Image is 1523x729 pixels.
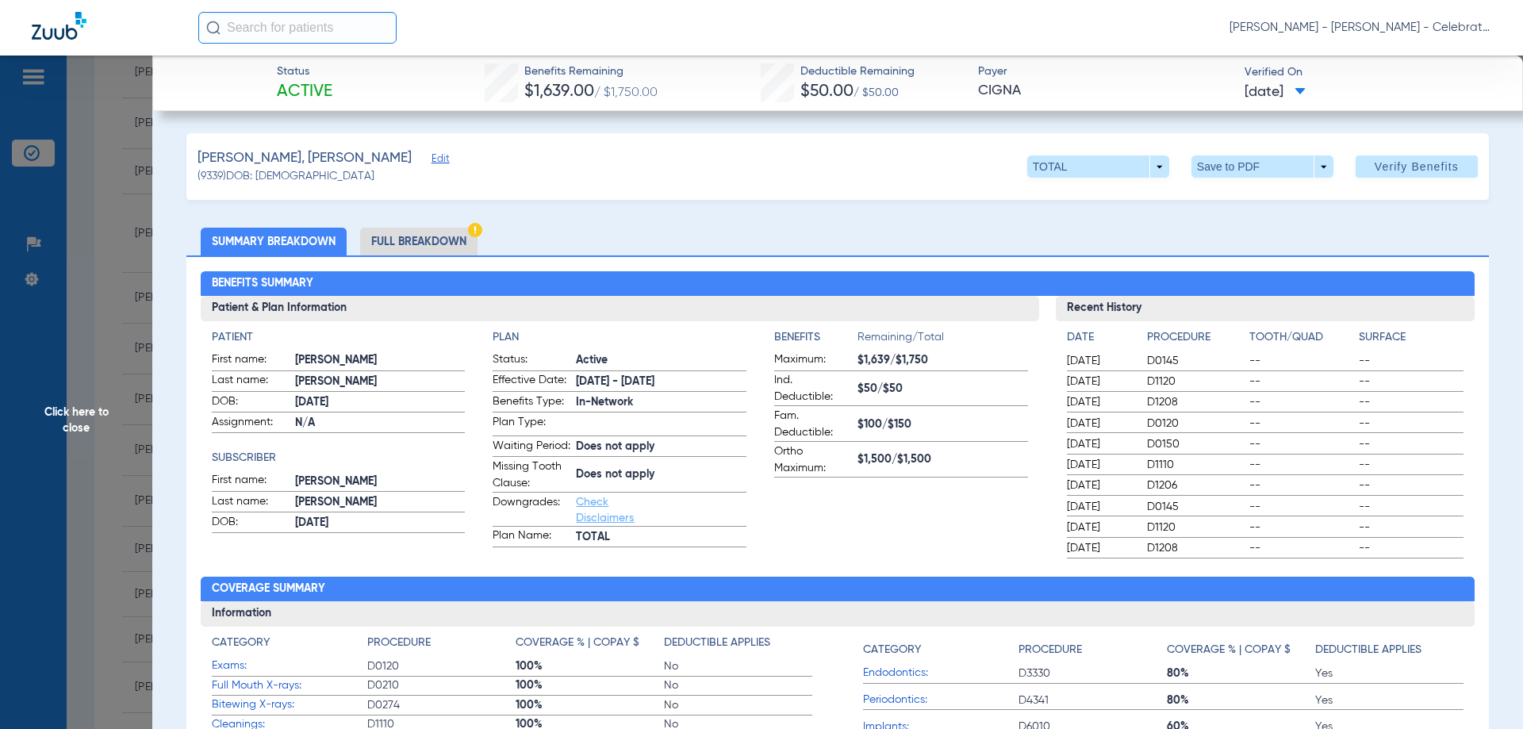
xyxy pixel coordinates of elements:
[493,329,746,346] app-breakdown-title: Plan
[1245,64,1498,81] span: Verified On
[1359,329,1464,346] h4: Surface
[432,153,446,168] span: Edit
[1067,499,1134,515] span: [DATE]
[367,697,516,713] span: D0274
[493,351,570,370] span: Status:
[524,83,594,100] span: $1,639.00
[1147,478,1244,493] span: D1206
[1067,520,1134,535] span: [DATE]
[198,168,374,185] span: (9339) DOB: [DEMOGRAPHIC_DATA]
[576,374,746,390] span: [DATE] - [DATE]
[524,63,658,80] span: Benefits Remaining
[212,493,290,512] span: Last name:
[1356,155,1478,178] button: Verify Benefits
[360,228,478,255] li: Full Breakdown
[1191,155,1333,178] button: Save to PDF
[576,394,746,411] span: In-Network
[863,642,921,658] h4: Category
[516,635,664,657] app-breakdown-title: Coverage % | Copay $
[212,658,367,674] span: Exams:
[493,528,570,547] span: Plan Name:
[212,351,290,370] span: First name:
[1067,416,1134,432] span: [DATE]
[1359,457,1464,473] span: --
[201,296,1039,321] h3: Patient & Plan Information
[212,393,290,412] span: DOB:
[594,86,658,99] span: / $1,750.00
[774,372,852,405] span: Ind. Deductible:
[1359,416,1464,432] span: --
[1444,653,1523,729] div: Chat Widget
[1067,457,1134,473] span: [DATE]
[1147,540,1244,556] span: D1208
[664,635,770,651] h4: Deductible Applies
[1249,329,1354,346] h4: Tooth/Quad
[1067,394,1134,410] span: [DATE]
[201,577,1475,602] h2: Coverage Summary
[212,414,290,433] span: Assignment:
[212,329,466,346] h4: Patient
[1249,353,1354,369] span: --
[198,12,397,44] input: Search for patients
[493,393,570,412] span: Benefits Type:
[664,697,812,713] span: No
[1359,436,1464,452] span: --
[212,696,367,713] span: Bitewing X-rays:
[493,414,570,435] span: Plan Type:
[1315,693,1464,708] span: Yes
[1359,540,1464,556] span: --
[212,514,290,533] span: DOB:
[468,223,482,237] img: Hazard
[800,83,854,100] span: $50.00
[367,658,516,674] span: D0120
[978,81,1231,101] span: CIGNA
[1067,436,1134,452] span: [DATE]
[1359,353,1464,369] span: --
[1230,20,1491,36] span: [PERSON_NAME] - [PERSON_NAME] - Celebration Pediatric Dentistry
[367,635,431,651] h4: Procedure
[1067,329,1134,351] app-breakdown-title: Date
[516,677,664,693] span: 100%
[1359,520,1464,535] span: --
[774,351,852,370] span: Maximum:
[1067,478,1134,493] span: [DATE]
[1056,296,1475,321] h3: Recent History
[863,635,1019,664] app-breakdown-title: Category
[1167,693,1315,708] span: 80%
[295,515,466,531] span: [DATE]
[1067,540,1134,556] span: [DATE]
[854,87,899,98] span: / $50.00
[576,439,746,455] span: Does not apply
[576,466,746,483] span: Does not apply
[516,658,664,674] span: 100%
[1019,666,1167,681] span: D3330
[576,497,634,524] a: Check Disclaimers
[212,450,466,466] app-breakdown-title: Subscriber
[1019,635,1167,664] app-breakdown-title: Procedure
[1249,457,1354,473] span: --
[1147,329,1244,346] h4: Procedure
[863,692,1019,708] span: Periodontics:
[367,677,516,693] span: D0210
[1167,642,1291,658] h4: Coverage % | Copay $
[198,148,412,168] span: [PERSON_NAME], [PERSON_NAME]
[1249,374,1354,389] span: --
[493,438,570,457] span: Waiting Period:
[857,381,1028,397] span: $50/$50
[1359,394,1464,410] span: --
[1067,329,1134,346] h4: Date
[206,21,221,35] img: Search Icon
[367,635,516,657] app-breakdown-title: Procedure
[493,372,570,391] span: Effective Date:
[212,472,290,491] span: First name:
[774,408,852,441] span: Fam. Deductible:
[857,416,1028,433] span: $100/$150
[857,451,1028,468] span: $1,500/$1,500
[201,601,1475,627] h3: Information
[664,635,812,657] app-breakdown-title: Deductible Applies
[1019,642,1082,658] h4: Procedure
[277,81,332,103] span: Active
[857,352,1028,369] span: $1,639/$1,750
[863,665,1019,681] span: Endodontics:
